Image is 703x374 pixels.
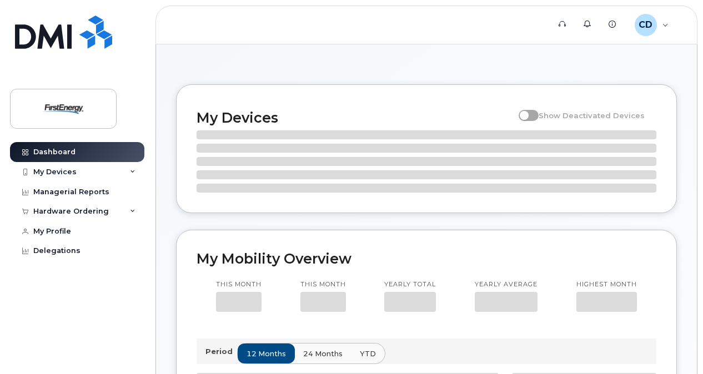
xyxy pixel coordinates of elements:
[197,250,656,267] h2: My Mobility Overview
[384,280,436,289] p: Yearly total
[216,280,262,289] p: This month
[360,348,376,359] span: YTD
[303,348,343,359] span: 24 months
[576,280,637,289] p: Highest month
[519,105,528,114] input: Show Deactivated Devices
[300,280,346,289] p: This month
[539,111,645,120] span: Show Deactivated Devices
[197,109,513,126] h2: My Devices
[205,346,237,357] p: Period
[475,280,538,289] p: Yearly average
